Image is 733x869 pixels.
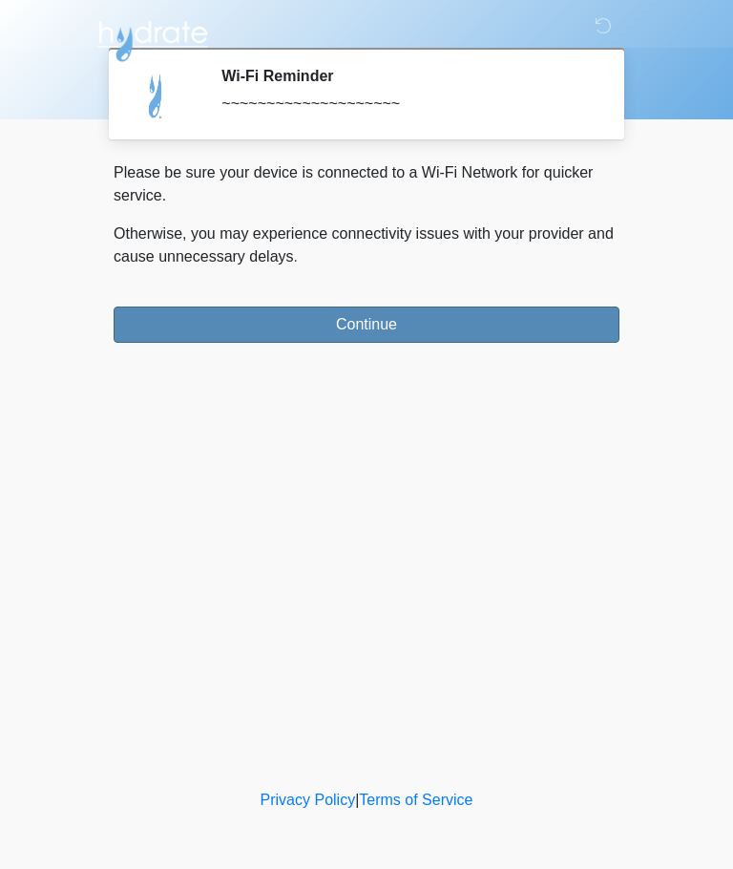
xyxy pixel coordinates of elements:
p: Otherwise, you may experience connectivity issues with your provider and cause unnecessary delays [114,223,619,268]
span: . [294,248,298,265]
a: Privacy Policy [261,792,356,808]
div: ~~~~~~~~~~~~~~~~~~~~ [221,93,591,116]
p: Please be sure your device is connected to a Wi-Fi Network for quicker service. [114,161,619,207]
a: | [355,792,359,808]
button: Continue [114,307,619,343]
a: Terms of Service [359,792,472,808]
img: Hydrate IV Bar - Arcadia Logo [94,14,211,63]
img: Agent Avatar [128,67,185,124]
